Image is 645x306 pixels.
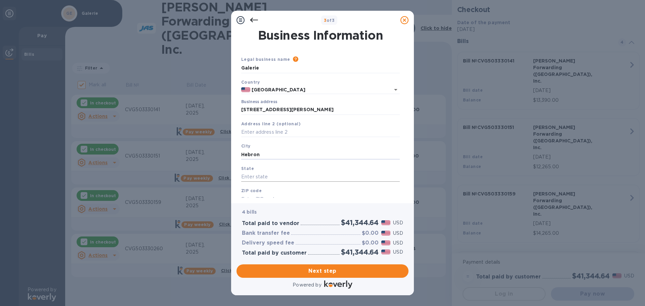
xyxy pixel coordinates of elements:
label: Business address [241,100,277,104]
img: USD [381,250,390,254]
input: Enter legal business name [241,63,400,73]
p: USD [393,219,403,226]
h2: $41,344.64 [341,218,379,227]
img: USD [381,241,390,245]
img: USD [381,231,390,235]
input: Enter city [241,149,400,160]
b: Address line 2 (optional) [241,121,301,126]
p: USD [393,230,403,237]
h3: Total paid to vendor [242,220,299,227]
span: Next step [242,267,403,275]
p: USD [393,239,403,247]
button: Open [391,85,400,94]
input: Enter address [241,105,400,115]
input: Enter address line 2 [241,127,400,137]
p: Powered by [293,281,321,289]
span: 3 [324,18,327,23]
h3: $0.00 [362,230,379,236]
b: City [241,143,251,148]
b: Legal business name [241,57,290,62]
p: USD [393,249,403,256]
img: USD [381,220,390,225]
input: Select country [250,86,381,94]
h3: $0.00 [362,240,379,246]
input: Enter ZIP code [241,194,400,204]
b: ZIP code [241,188,262,193]
b: 4 bills [242,209,257,215]
img: Logo [324,280,352,289]
h1: Business Information [240,28,401,42]
b: State [241,166,254,171]
h2: $41,344.64 [341,248,379,256]
input: Enter state [241,172,400,182]
b: of 3 [324,18,335,23]
img: US [241,87,250,92]
h3: Total paid by customer [242,250,307,256]
h3: Bank transfer fee [242,230,290,236]
h3: Delivery speed fee [242,240,294,246]
button: Next step [236,264,408,278]
b: Country [241,80,260,85]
